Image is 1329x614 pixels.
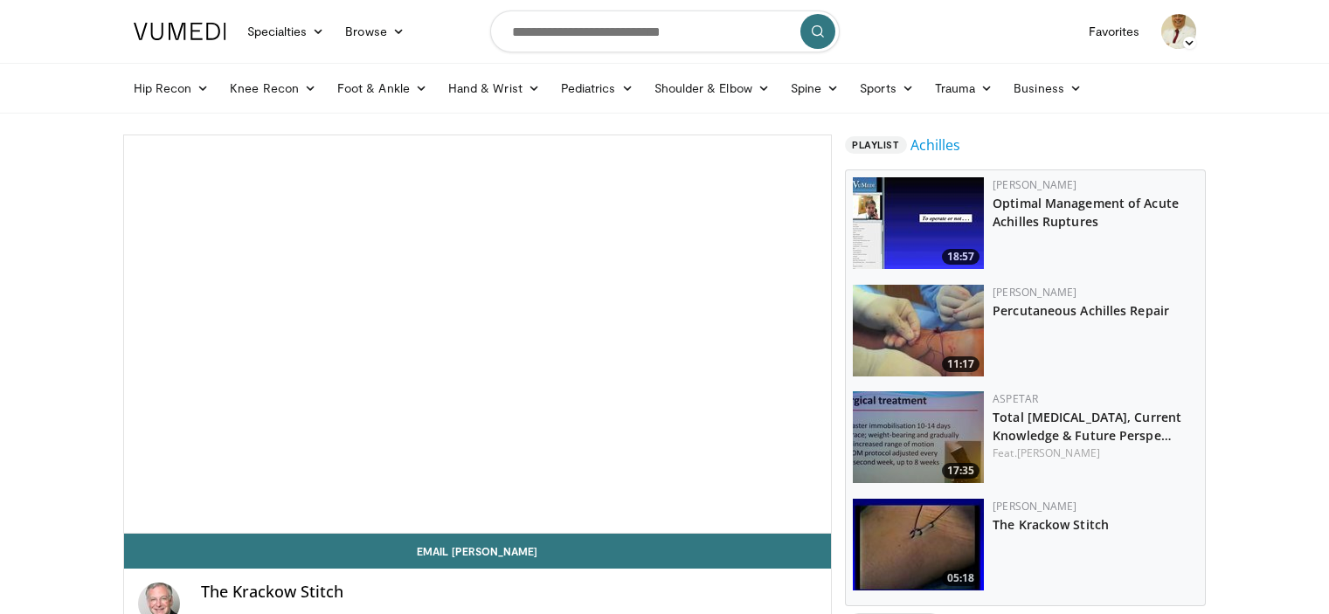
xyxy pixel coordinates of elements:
span: 05:18 [942,570,979,586]
a: Spine [780,71,849,106]
a: Shoulder & Elbow [644,71,780,106]
a: Business [1003,71,1092,106]
a: Browse [335,14,415,49]
a: [PERSON_NAME] [993,177,1076,192]
a: Trauma [924,71,1004,106]
img: xX2wXF35FJtYfXNX4xMDoxOjBzMTt2bJ_1.150x105_q85_crop-smart_upscale.jpg [853,391,984,483]
span: 17:35 [942,463,979,479]
h4: The Krackow Stitch [201,583,818,602]
span: Playlist [845,136,906,154]
a: [PERSON_NAME] [1017,445,1100,460]
a: 11:17 [853,285,984,376]
a: Optimal Management of Acute Achilles Ruptures [993,195,1179,230]
a: Favorites [1078,14,1151,49]
span: 11:17 [942,356,979,372]
img: VuMedi Logo [134,23,226,40]
a: The Krackow Stitch [993,516,1109,533]
a: 18:57 [853,177,984,269]
a: Total [MEDICAL_DATA], Current Knowledge & Future Perspe… [993,409,1181,444]
a: [PERSON_NAME] [993,285,1076,300]
img: 306724_0000_1.png.150x105_q85_crop-smart_upscale.jpg [853,177,984,269]
img: Avatar [1161,14,1196,49]
div: Feat. [993,445,1198,461]
a: 17:35 [853,391,984,483]
video-js: Video Player [124,135,832,534]
a: Percutaneous Achilles Repair [993,302,1169,319]
a: Aspetar [993,391,1038,406]
a: Achilles [910,135,960,155]
a: Hip Recon [123,71,220,106]
a: Hand & Wrist [438,71,550,106]
img: 2e74dc0b-20c0-45f6-b916-4deb0511c45e.150x105_q85_crop-smart_upscale.jpg [853,285,984,376]
img: 243552_0004_1.png.150x105_q85_crop-smart_upscale.jpg [853,499,984,590]
a: Knee Recon [219,71,327,106]
a: Sports [849,71,924,106]
a: Email [PERSON_NAME] [124,534,832,569]
a: Foot & Ankle [327,71,438,106]
span: 18:57 [942,249,979,265]
a: Specialties [237,14,336,49]
input: Search topics, interventions [490,10,840,52]
a: [PERSON_NAME] [993,499,1076,514]
a: Pediatrics [550,71,644,106]
a: 05:18 [853,499,984,590]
